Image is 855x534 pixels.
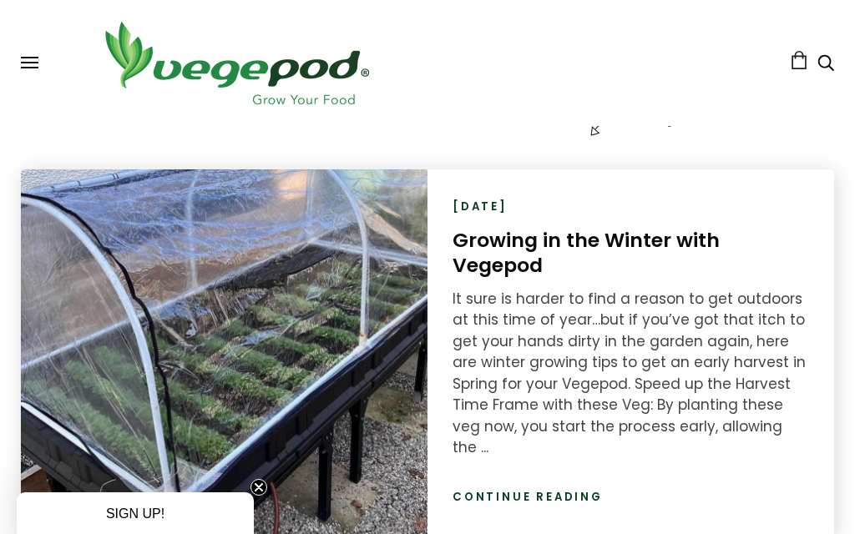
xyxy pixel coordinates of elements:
[250,479,267,496] button: Close teaser
[817,56,834,73] a: Search
[453,199,508,215] time: [DATE]
[106,506,164,521] span: SIGN UP!
[453,489,603,506] a: Continue reading
[17,492,254,534] div: SIGN UP!Close teaser
[90,17,382,109] img: Vegepod
[453,226,720,280] a: Growing in the Winter with Vegepod
[453,289,809,459] div: It sure is harder to find a reason to get outdoors at this time of year…but if you’ve got that it...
